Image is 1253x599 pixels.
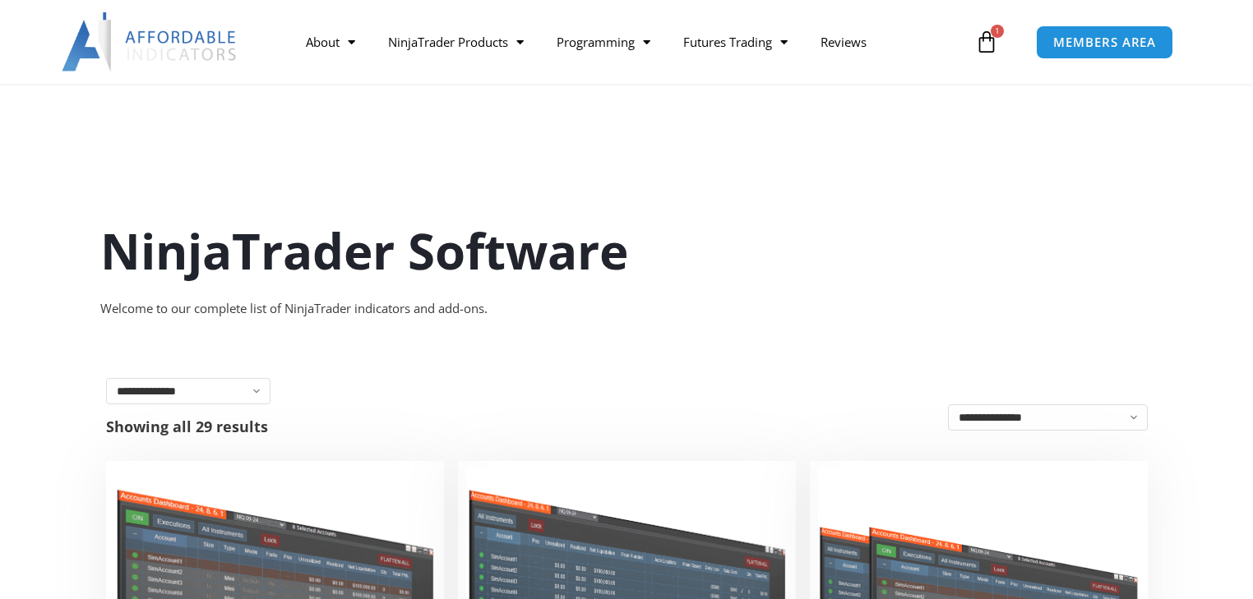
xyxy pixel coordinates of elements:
a: MEMBERS AREA [1036,25,1173,59]
a: About [289,23,372,61]
div: Welcome to our complete list of NinjaTrader indicators and add-ons. [100,297,1153,320]
a: 1 [950,18,1023,66]
a: Reviews [804,23,883,61]
select: Shop order [948,404,1148,431]
a: NinjaTrader Products [372,23,540,61]
img: LogoAI | Affordable Indicators – NinjaTrader [62,12,238,71]
h1: NinjaTrader Software [100,216,1153,285]
a: Futures Trading [667,23,804,61]
p: Showing all 29 results [106,419,268,434]
span: MEMBERS AREA [1053,36,1156,48]
span: 1 [991,25,1004,38]
nav: Menu [289,23,971,61]
a: Programming [540,23,667,61]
